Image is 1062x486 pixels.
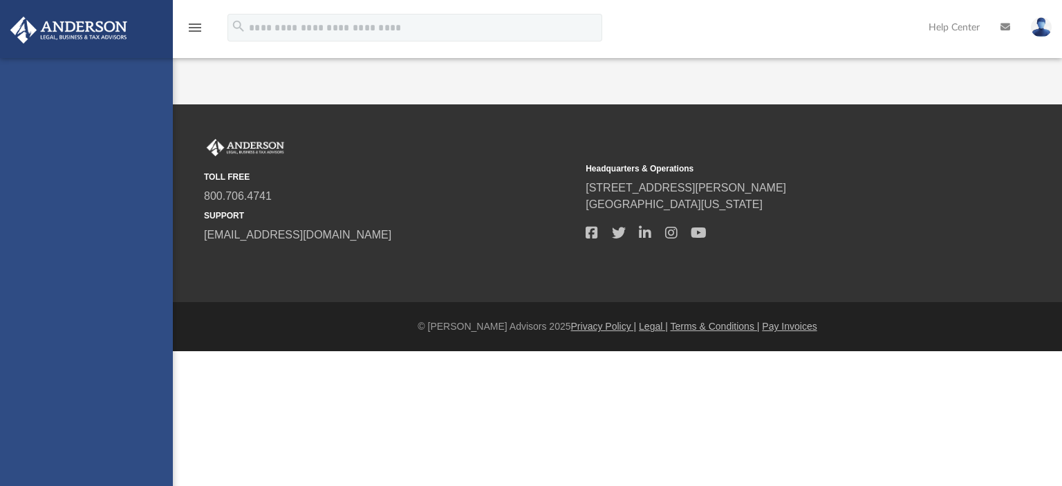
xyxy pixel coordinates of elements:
a: Privacy Policy | [571,321,637,332]
div: © [PERSON_NAME] Advisors 2025 [173,319,1062,334]
a: [EMAIL_ADDRESS][DOMAIN_NAME] [204,229,391,241]
i: menu [187,19,203,36]
img: Anderson Advisors Platinum Portal [204,139,287,157]
img: Anderson Advisors Platinum Portal [6,17,131,44]
a: [STREET_ADDRESS][PERSON_NAME] [586,182,786,194]
i: search [231,19,246,34]
img: User Pic [1031,17,1052,37]
a: Terms & Conditions | [671,321,760,332]
a: 800.706.4741 [204,190,272,202]
small: TOLL FREE [204,171,576,183]
small: SUPPORT [204,209,576,222]
a: Legal | [639,321,668,332]
a: [GEOGRAPHIC_DATA][US_STATE] [586,198,763,210]
a: Pay Invoices [762,321,817,332]
a: menu [187,26,203,36]
small: Headquarters & Operations [586,162,958,175]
